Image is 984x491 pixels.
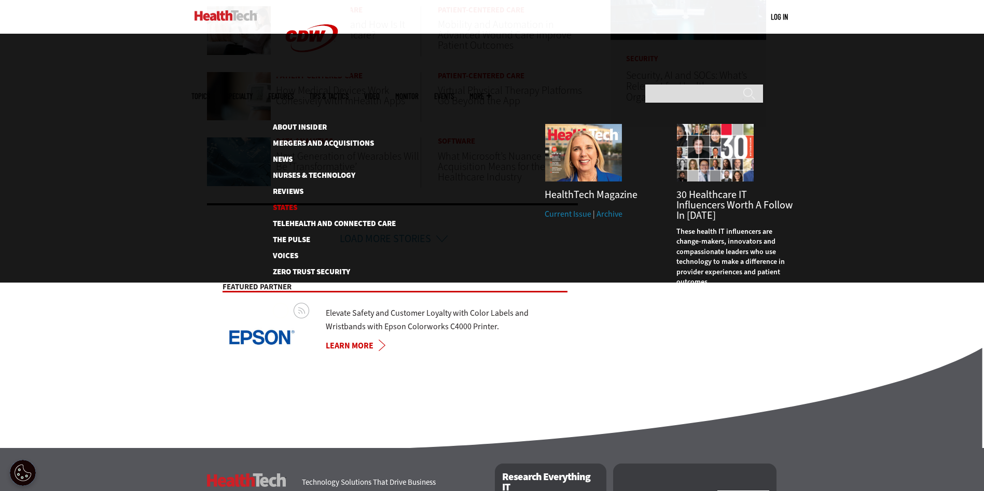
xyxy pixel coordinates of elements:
a: Voices [273,252,379,260]
p: Elevate Safety and Customer Loyalty with Color Labels and Wristbands with Epson Colorworks C4000 ... [326,306,567,333]
a: Zero Trust Security [273,268,395,276]
div: User menu [771,11,788,22]
a: The Pulse [273,236,379,244]
a: Archive [597,208,622,219]
img: Summer 2025 cover [545,123,622,182]
h4: Technology Solutions That Drive Business [302,479,482,486]
a: Log in [771,12,788,21]
img: epson logo [223,298,300,376]
h3: HealthTech Magazine [545,190,661,200]
a: LEARN MORE [326,342,567,350]
a: States [273,204,379,212]
span: | [593,208,595,219]
a: Current Issue [545,208,591,219]
a: Reviews [273,188,379,195]
a: 30 Healthcare IT Influencers Worth a Follow in [DATE] [676,188,793,222]
p: These health IT influencers are change-makers, innovators and compassionate leaders who use techn... [676,227,793,288]
a: Telehealth and Connected Care [273,220,379,228]
button: Open Preferences [10,460,36,486]
h3: HealthTech [207,473,286,487]
a: News [273,156,379,163]
img: Home [195,10,257,21]
a: About Insider [273,123,379,131]
a: Nurses & Technology [273,172,379,179]
div: Cookie Settings [10,460,36,486]
img: collage of influencers [676,123,754,182]
h2: Featured Partner [223,283,568,292]
a: Mergers and Acquisitions [273,139,379,147]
